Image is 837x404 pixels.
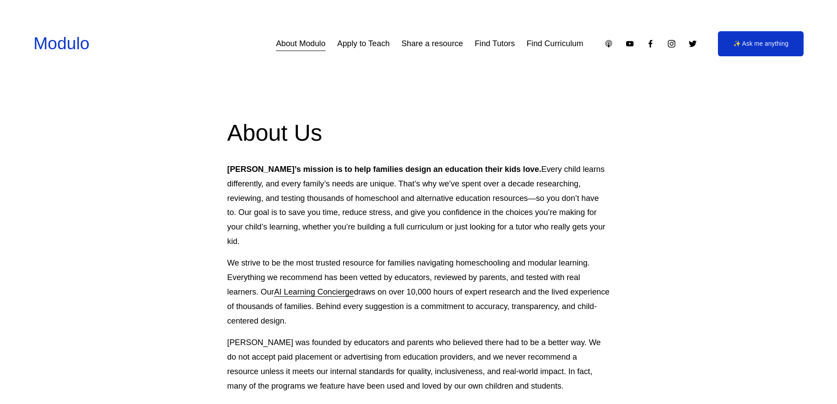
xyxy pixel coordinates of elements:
[526,36,583,52] a: Find Curriculum
[227,118,610,148] h2: About Us
[475,36,515,52] a: Find Tutors
[646,39,655,48] a: Facebook
[227,256,610,328] p: We strive to be the most trusted resource for families navigating homeschooling and modular learn...
[274,287,354,296] a: AI Learning Concierge
[402,36,463,52] a: Share a resource
[625,39,634,48] a: YouTube
[604,39,613,48] a: Apple Podcasts
[33,34,89,53] a: Modulo
[337,36,390,52] a: Apply to Teach
[227,335,610,393] p: [PERSON_NAME] was founded by educators and parents who believed there had to be a better way. We ...
[276,36,326,52] a: About Modulo
[667,39,676,48] a: Instagram
[688,39,697,48] a: Twitter
[718,31,804,56] a: ✨ Ask me anything
[227,162,610,249] p: Every child learns differently, and every family’s needs are unique. That’s why we’ve spent over ...
[227,164,541,174] strong: [PERSON_NAME]’s mission is to help families design an education their kids love.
